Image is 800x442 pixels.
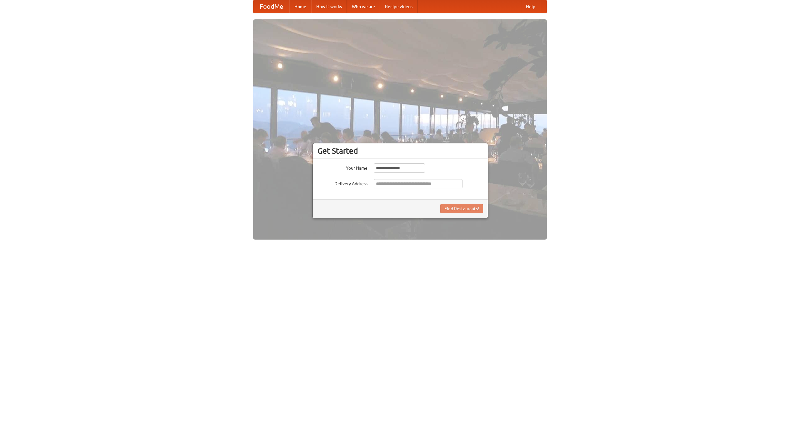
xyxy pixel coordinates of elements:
a: Help [521,0,540,13]
a: How it works [311,0,347,13]
a: Home [289,0,311,13]
button: Find Restaurants! [440,204,483,213]
a: Recipe videos [380,0,417,13]
label: Your Name [317,163,367,171]
a: Who we are [347,0,380,13]
label: Delivery Address [317,179,367,187]
a: FoodMe [253,0,289,13]
h3: Get Started [317,146,483,156]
